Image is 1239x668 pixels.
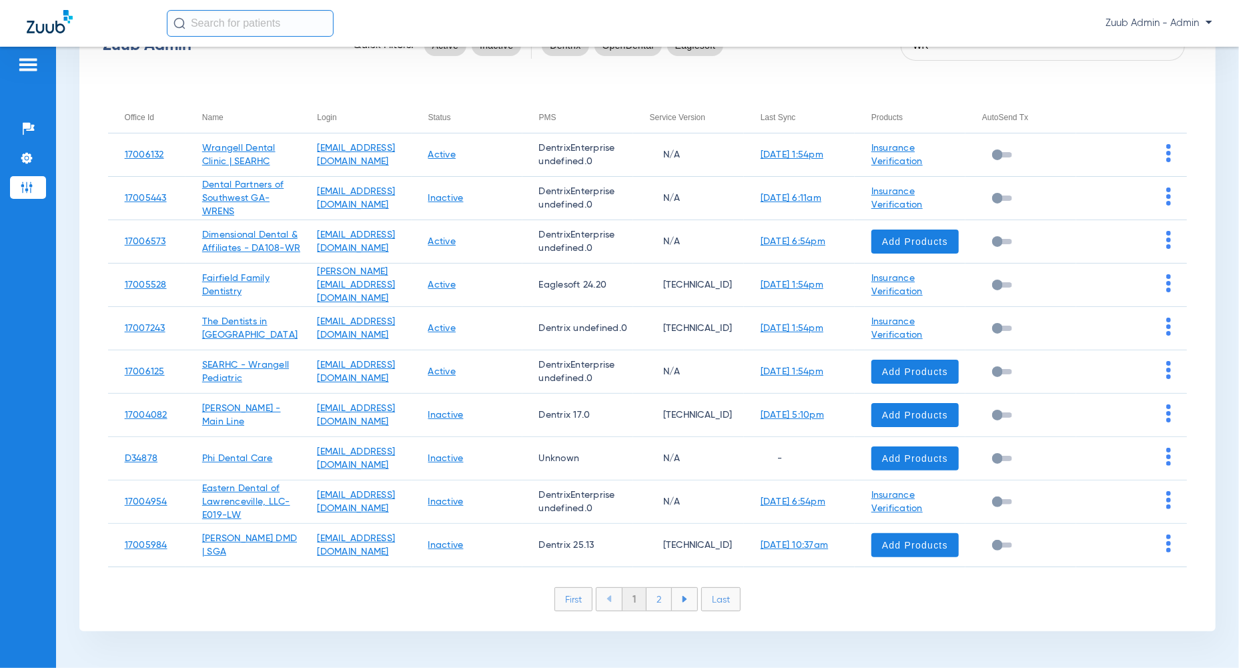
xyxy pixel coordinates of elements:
a: D34878 [125,454,158,463]
a: [DATE] 6:54pm [761,237,825,246]
div: Last Sync [761,110,796,125]
a: Inactive [428,194,464,203]
a: 17007243 [125,324,165,333]
a: Dental Partners of Southwest GA-WRENS [202,180,284,216]
a: [EMAIL_ADDRESS][DOMAIN_NAME] [317,317,395,340]
a: Insurance Verification [871,143,923,166]
span: Zuub Admin - Admin [1106,17,1212,30]
a: Inactive [428,454,464,463]
li: Last [701,587,741,611]
div: Last Sync [761,110,855,125]
a: [EMAIL_ADDRESS][DOMAIN_NAME] [317,360,395,383]
td: [TECHNICAL_ID] [633,264,744,307]
div: Products [871,110,903,125]
td: N/A [633,480,744,524]
button: Add Products [871,360,959,384]
div: Status [428,110,522,125]
td: DentrixEnterprise undefined.0 [522,177,633,220]
a: [DATE] 1:54pm [761,280,823,290]
img: group-dot-blue.svg [1166,144,1171,162]
div: Login [317,110,411,125]
div: AutoSend Tx [982,110,1028,125]
a: [EMAIL_ADDRESS][DOMAIN_NAME] [317,143,395,166]
div: Service Version [650,110,744,125]
li: First [554,587,592,611]
input: Search for patients [167,10,334,37]
div: Zuub Admin [103,39,330,52]
a: [DATE] 1:54pm [761,150,823,159]
button: Add Products [871,533,959,557]
td: Dentrix undefined.0 [522,307,633,350]
td: N/A [633,177,744,220]
a: Inactive [428,410,464,420]
img: hamburger-icon [17,57,39,73]
a: The Dentists in [GEOGRAPHIC_DATA] [202,317,298,340]
a: 17006573 [125,237,166,246]
li: 2 [647,588,672,611]
a: Active [428,324,456,333]
span: - [761,454,782,463]
a: [EMAIL_ADDRESS][DOMAIN_NAME] [317,230,395,253]
a: [DATE] 5:10pm [761,410,824,420]
a: Insurance Verification [871,490,923,513]
a: Inactive [428,541,464,550]
a: Wrangell Dental Clinic | SEARHC [202,143,276,166]
a: [PERSON_NAME] - Main Line [202,404,281,426]
img: group-dot-blue.svg [1166,448,1171,466]
button: Add Products [871,446,959,470]
img: group-dot-blue.svg [1166,404,1171,422]
div: Office Id [125,110,154,125]
img: group-dot-blue.svg [1166,491,1171,509]
a: Active [428,280,456,290]
a: Insurance Verification [871,317,923,340]
a: Phi Dental Care [202,454,273,463]
td: Unknown [522,437,633,480]
img: group-dot-blue.svg [1166,361,1171,379]
div: Login [317,110,336,125]
div: PMS [539,110,556,125]
td: N/A [633,133,744,177]
a: [DATE] 6:54pm [761,497,825,507]
td: [TECHNICAL_ID] [633,307,744,350]
span: Add Products [882,235,948,248]
iframe: Chat Widget [1172,604,1239,668]
span: Add Products [882,408,948,422]
a: [PERSON_NAME] DMD | SGA [202,534,297,557]
span: Add Products [882,452,948,465]
div: Name [202,110,224,125]
td: N/A [633,350,744,394]
td: Dentrix 25.13 [522,524,633,567]
img: group-dot-blue.svg [1166,274,1171,292]
a: Fairfield Family Dentistry [202,274,270,296]
img: group-dot-blue.svg [1166,535,1171,553]
a: 17005984 [125,541,167,550]
img: group-dot-blue.svg [1166,318,1171,336]
a: Insurance Verification [871,274,923,296]
a: 17005443 [125,194,167,203]
a: 17005528 [125,280,167,290]
a: 17006125 [125,367,165,376]
a: [PERSON_NAME][EMAIL_ADDRESS][DOMAIN_NAME] [317,267,395,303]
td: Eaglesoft 24.20 [522,264,633,307]
div: Office Id [125,110,185,125]
a: [EMAIL_ADDRESS][DOMAIN_NAME] [317,534,395,557]
span: Add Products [882,365,948,378]
a: Active [428,150,456,159]
td: [TECHNICAL_ID] [633,524,744,567]
div: Name [202,110,301,125]
button: Add Products [871,403,959,427]
a: [EMAIL_ADDRESS][DOMAIN_NAME] [317,187,395,210]
div: PMS [539,110,633,125]
img: arrow-left-blue.svg [606,595,612,603]
div: Service Version [650,110,705,125]
img: Search Icon [173,17,185,29]
td: DentrixEnterprise undefined.0 [522,480,633,524]
a: 17004954 [125,497,167,507]
a: [DATE] 10:37am [761,541,829,550]
a: [EMAIL_ADDRESS][DOMAIN_NAME] [317,404,395,426]
li: 1 [622,588,647,611]
td: Dentrix 17.0 [522,394,633,437]
a: Inactive [428,497,464,507]
img: Zuub Logo [27,10,73,33]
